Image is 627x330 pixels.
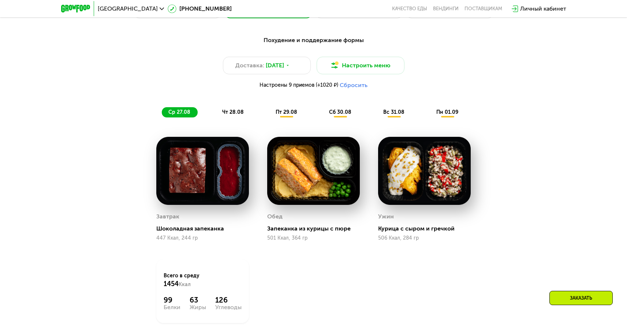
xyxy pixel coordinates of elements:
[190,304,206,310] div: Жиры
[436,109,458,115] span: пн 01.09
[378,211,394,222] div: Ужин
[266,61,284,70] span: [DATE]
[190,296,206,304] div: 63
[317,57,404,74] button: Настроить меню
[235,61,264,70] span: Доставка:
[168,109,190,115] span: ср 27.08
[97,36,530,45] div: Похудение и поддержание формы
[276,109,297,115] span: пт 29.08
[378,225,477,232] div: Курица с сыром и гречкой
[383,109,404,115] span: вс 31.08
[433,6,459,12] a: Вендинги
[98,6,158,12] span: [GEOGRAPHIC_DATA]
[340,82,367,89] button: Сбросить
[267,225,366,232] div: Запеканка из курицы с пюре
[267,211,283,222] div: Обед
[179,281,191,288] span: Ккал
[392,6,427,12] a: Качество еды
[156,211,179,222] div: Завтрак
[164,296,180,304] div: 99
[329,109,351,115] span: сб 30.08
[520,4,566,13] div: Личный кабинет
[260,83,338,88] span: Настроены 9 приемов (+1020 ₽)
[164,272,242,288] div: Всего в среду
[164,280,179,288] span: 1454
[168,4,232,13] a: [PHONE_NUMBER]
[549,291,613,305] div: Заказать
[222,109,244,115] span: чт 28.08
[215,304,242,310] div: Углеводы
[164,304,180,310] div: Белки
[215,296,242,304] div: 126
[267,235,360,241] div: 501 Ккал, 364 гр
[156,225,255,232] div: Шоколадная запеканка
[156,235,249,241] div: 447 Ккал, 244 гр
[378,235,471,241] div: 506 Ккал, 284 гр
[464,6,502,12] div: поставщикам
